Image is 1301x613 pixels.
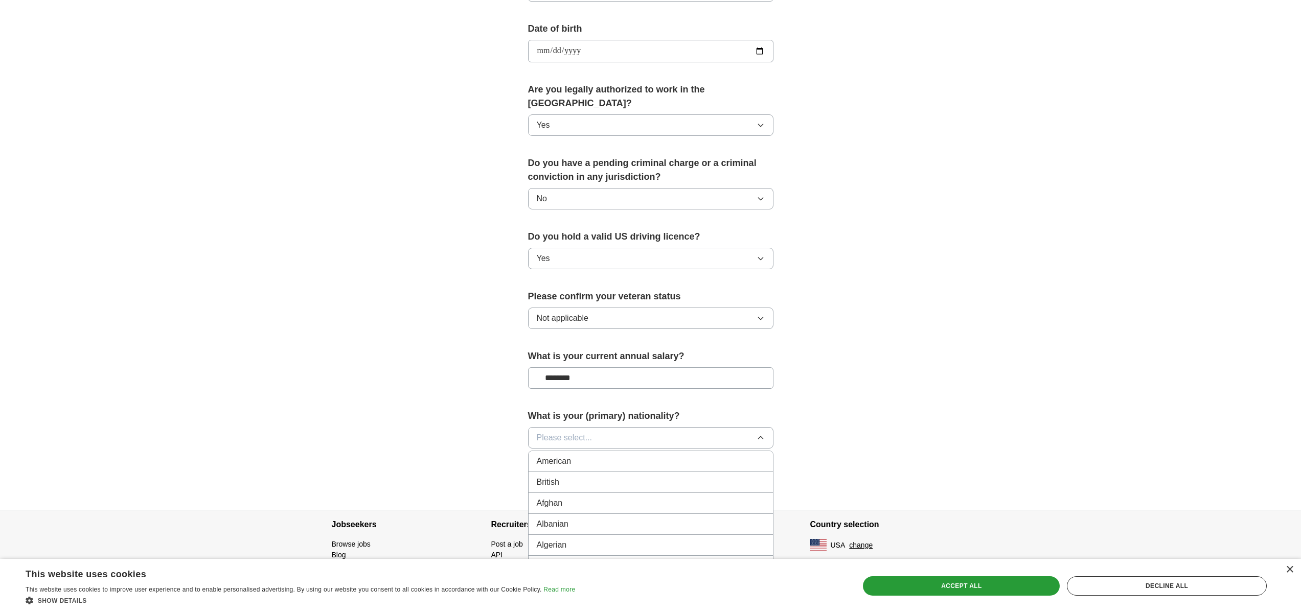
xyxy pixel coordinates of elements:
[528,22,773,36] label: Date of birth
[38,597,87,604] span: Show details
[528,188,773,209] button: No
[528,290,773,303] label: Please confirm your veteran status
[528,248,773,269] button: Yes
[537,455,572,467] span: American
[528,114,773,136] button: Yes
[528,308,773,329] button: Not applicable
[537,252,550,265] span: Yes
[863,576,1060,596] div: Accept all
[831,540,846,551] span: USA
[537,193,547,205] span: No
[537,518,568,530] span: Albanian
[528,156,773,184] label: Do you have a pending criminal charge or a criminal conviction in any jurisdiction?
[810,510,970,539] h4: Country selection
[332,540,371,548] a: Browse jobs
[491,551,503,559] a: API
[26,565,550,580] div: This website uses cookies
[528,230,773,244] label: Do you hold a valid US driving licence?
[528,427,773,449] button: Please select...
[537,119,550,131] span: Yes
[26,595,575,605] div: Show details
[537,539,567,551] span: Algerian
[537,476,559,488] span: British
[537,497,563,509] span: Afghan
[1286,566,1293,574] div: Close
[332,551,346,559] a: Blog
[537,432,592,444] span: Please select...
[1067,576,1267,596] div: Decline all
[528,409,773,423] label: What is your (primary) nationality?
[537,312,588,324] span: Not applicable
[810,539,827,551] img: US flag
[26,586,542,593] span: This website uses cookies to improve user experience and to enable personalised advertising. By u...
[528,83,773,110] label: Are you legally authorized to work in the [GEOGRAPHIC_DATA]?
[528,349,773,363] label: What is your current annual salary?
[849,540,873,551] button: change
[543,586,575,593] a: Read more, opens a new window
[491,540,523,548] a: Post a job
